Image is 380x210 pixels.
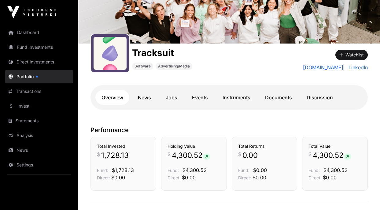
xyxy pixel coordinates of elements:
a: Instruments [216,90,256,105]
span: $ [168,151,171,158]
h3: Total Returns [238,143,291,149]
a: Statements [5,114,73,128]
span: $0.00 [182,174,196,181]
a: Jobs [160,90,183,105]
a: [DOMAIN_NAME] [303,64,344,71]
span: $0.00 [111,174,125,181]
img: Icehouse Ventures Logo [7,6,56,18]
span: Direct: [238,175,251,180]
a: Invest [5,99,73,113]
span: $ [308,151,312,158]
h1: Tracksuit [132,47,192,58]
span: $4,300.52 [183,167,207,173]
a: Analysis [5,129,73,142]
span: $0.00 [323,174,337,181]
span: Fund: [308,168,320,173]
a: Settings [5,158,73,172]
span: 4,300.52 [172,151,210,160]
iframe: Chat Widget [349,181,380,210]
a: Transactions [5,85,73,98]
span: Software [135,64,151,69]
span: $0.00 [253,167,267,173]
a: LinkedIn [346,64,368,71]
a: Overview [95,90,129,105]
a: Portfolio [5,70,73,83]
a: Discussion [301,90,339,105]
a: News [5,143,73,157]
span: $4,300.52 [323,167,348,173]
a: Direct Investments [5,55,73,69]
a: Events [186,90,214,105]
span: Advertising/Media [158,64,190,69]
span: Direct: [308,175,322,180]
span: Fund: [168,168,179,173]
p: Performance [90,126,368,134]
img: gotracksuit_logo.jpeg [94,37,127,70]
span: 1,728.13 [101,151,129,160]
span: $ [238,151,241,158]
a: Documents [259,90,298,105]
span: $ [97,151,100,158]
span: $1,728.13 [112,167,134,173]
span: Fund: [238,168,249,173]
button: Watchlist [335,50,368,60]
span: $0.00 [253,174,266,181]
a: News [132,90,157,105]
span: 0.00 [242,151,258,160]
h3: Total Value [308,143,361,149]
a: Dashboard [5,26,73,39]
h3: Total Invested [97,143,150,149]
span: Direct: [97,175,110,180]
h3: Holding Value [168,143,220,149]
a: Fund Investments [5,40,73,54]
span: Fund: [97,168,108,173]
span: 4,300.52 [313,151,351,160]
span: Direct: [168,175,181,180]
nav: Tabs [95,90,363,105]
